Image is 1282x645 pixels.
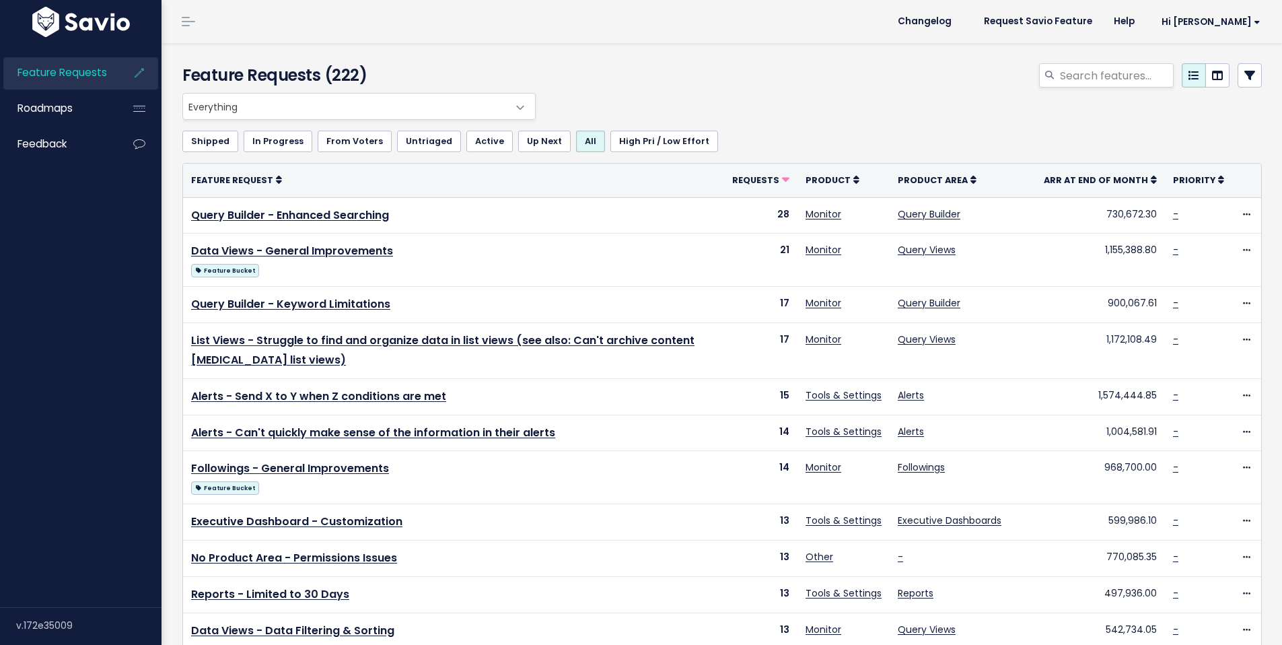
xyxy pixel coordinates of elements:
[1173,296,1178,310] a: -
[898,514,1001,527] a: Executive Dashboards
[1036,378,1165,415] td: 1,574,444.85
[1173,333,1178,346] a: -
[191,514,402,529] a: Executive Dashboard - Customization
[1036,287,1165,323] td: 900,067.61
[1173,388,1178,402] a: -
[318,131,392,152] a: From Voters
[898,623,956,636] a: Query Views
[1173,425,1178,438] a: -
[973,11,1103,32] a: Request Savio Feature
[724,323,797,379] td: 17
[3,93,112,124] a: Roadmaps
[183,94,508,119] span: Everything
[898,17,952,26] span: Changelog
[898,586,933,600] a: Reports
[806,623,841,636] a: Monitor
[182,131,238,152] a: Shipped
[806,388,882,402] a: Tools & Settings
[191,479,259,496] a: Feature Bucket
[17,65,107,79] span: Feature Requests
[1173,173,1224,186] a: Priority
[191,333,695,368] a: List Views - Struggle to find and organize data in list views (see also: Can't archive content [M...
[1103,11,1145,32] a: Help
[17,137,67,151] span: Feedback
[191,481,259,495] span: Feature Bucket
[806,296,841,310] a: Monitor
[191,261,259,278] a: Feature Bucket
[806,514,882,527] a: Tools & Settings
[1173,243,1178,257] a: -
[3,129,112,160] a: Feedback
[898,173,976,186] a: Product Area
[806,586,882,600] a: Tools & Settings
[191,461,389,476] a: Followings - General Improvements
[518,131,571,152] a: Up Next
[29,7,133,37] img: logo-white.9d6f32f41409.svg
[191,264,259,277] span: Feature Bucket
[182,131,1262,152] ul: Filter feature requests
[724,197,797,234] td: 28
[898,461,945,474] a: Followings
[898,243,956,257] a: Query Views
[397,131,461,152] a: Untriaged
[806,550,833,564] a: Other
[724,504,797,541] td: 13
[191,207,389,223] a: Query Builder - Enhanced Searching
[898,333,956,346] a: Query Views
[16,608,162,643] div: v.172e35009
[732,174,779,186] span: Requests
[1036,541,1165,577] td: 770,085.35
[610,131,718,152] a: High Pri / Low Effort
[724,576,797,613] td: 13
[806,243,841,257] a: Monitor
[1145,11,1271,32] a: Hi [PERSON_NAME]
[191,623,394,638] a: Data Views - Data Filtering & Sorting
[191,550,397,566] a: No Product Area - Permissions Issues
[806,333,841,346] a: Monitor
[191,425,555,440] a: Alerts - Can't quickly make sense of the information in their alerts
[17,101,73,115] span: Roadmaps
[1162,17,1260,27] span: Hi [PERSON_NAME]
[898,174,968,186] span: Product Area
[898,207,960,221] a: Query Builder
[182,63,529,88] h4: Feature Requests (222)
[1173,207,1178,221] a: -
[1036,323,1165,379] td: 1,172,108.49
[1036,451,1165,504] td: 968,700.00
[1044,174,1148,186] span: ARR at End of Month
[1036,197,1165,234] td: 730,672.30
[724,541,797,577] td: 13
[191,296,390,312] a: Query Builder - Keyword Limitations
[1036,504,1165,541] td: 599,986.10
[898,425,924,438] a: Alerts
[191,388,446,404] a: Alerts - Send X to Y when Z conditions are met
[806,425,882,438] a: Tools & Settings
[1173,514,1178,527] a: -
[806,461,841,474] a: Monitor
[191,174,273,186] span: Feature Request
[732,173,789,186] a: Requests
[1036,234,1165,287] td: 1,155,388.80
[1173,623,1178,636] a: -
[1036,576,1165,613] td: 497,936.00
[576,131,605,152] a: All
[898,550,903,564] a: -
[806,173,859,186] a: Product
[1036,415,1165,451] td: 1,004,581.91
[466,131,513,152] a: Active
[724,378,797,415] td: 15
[806,207,841,221] a: Monitor
[724,234,797,287] td: 21
[806,174,851,186] span: Product
[724,287,797,323] td: 17
[1044,173,1157,186] a: ARR at End of Month
[191,586,349,602] a: Reports - Limited to 30 Days
[1173,174,1215,186] span: Priority
[1173,586,1178,600] a: -
[1173,461,1178,474] a: -
[1059,63,1174,88] input: Search features...
[191,173,282,186] a: Feature Request
[898,296,960,310] a: Query Builder
[724,451,797,504] td: 14
[898,388,924,402] a: Alerts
